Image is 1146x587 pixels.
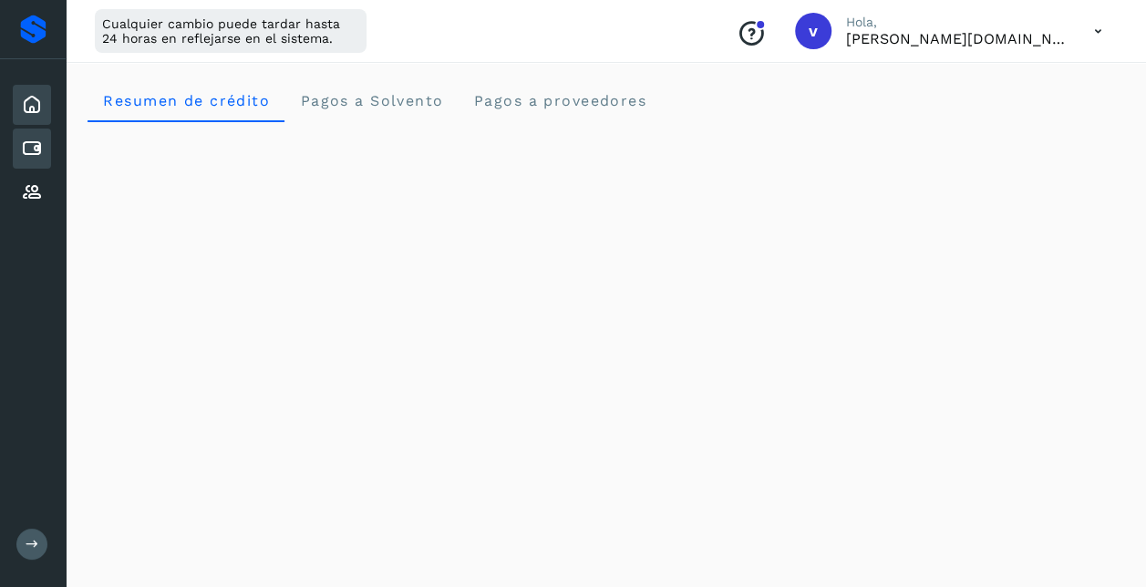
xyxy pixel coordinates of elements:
[13,129,51,169] div: Cuentas por pagar
[846,15,1065,30] p: Hola,
[846,30,1065,47] p: victor.al@alvixlogistic.com
[13,172,51,212] div: Proveedores
[472,92,646,109] span: Pagos a proveedores
[95,9,367,53] div: Cualquier cambio puede tardar hasta 24 horas en reflejarse en el sistema.
[102,92,270,109] span: Resumen de crédito
[13,85,51,125] div: Inicio
[299,92,443,109] span: Pagos a Solvento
